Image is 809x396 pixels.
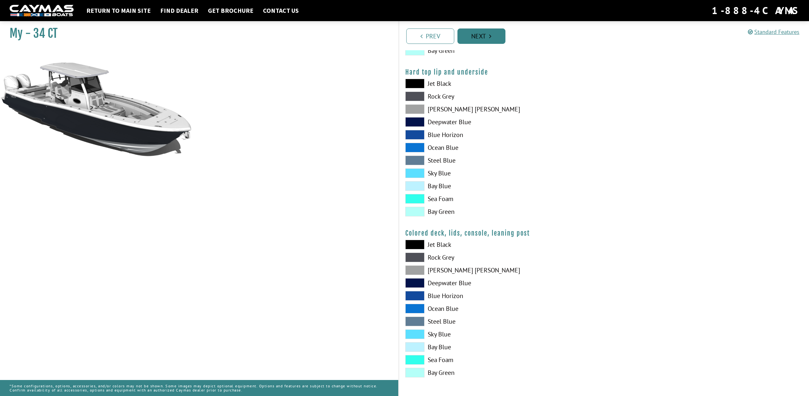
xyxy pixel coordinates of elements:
label: Deepwater Blue [405,117,598,127]
label: Jet Black [405,79,598,88]
h4: Colored deck, lids, console, leaning post [405,229,803,237]
label: Bay Blue [405,342,598,352]
label: Bay Green [405,46,598,55]
label: [PERSON_NAME] [PERSON_NAME] [405,265,598,275]
label: Bay Green [405,368,598,377]
label: Blue Horizon [405,130,598,140]
img: white-logo-c9c8dbefe5ff5ceceb0f0178aa75bf4bb51f6bca0971e226c86eb53dfe498488.png [10,5,74,17]
a: Standard Features [748,28,799,36]
label: Blue Horizon [405,291,598,301]
label: Sky Blue [405,168,598,178]
div: 1-888-4CAYMAS [712,4,799,18]
label: Steel Blue [405,156,598,165]
a: Find Dealer [157,6,202,15]
a: Prev [406,28,454,44]
a: Get Brochure [205,6,257,15]
label: Steel Blue [405,317,598,326]
label: Sea Foam [405,355,598,365]
label: Ocean Blue [405,143,598,152]
a: Return to main site [83,6,154,15]
label: Jet Black [405,240,598,249]
label: Bay Blue [405,181,598,191]
label: Sea Foam [405,194,598,204]
h1: My - 34 CT [10,26,382,41]
label: Rock Grey [405,253,598,262]
p: *Some configurations, options, accessories, and/or colors may not be shown. Some images may depic... [10,381,389,395]
label: Deepwater Blue [405,278,598,288]
label: Rock Grey [405,92,598,101]
h4: Hard top lip and underside [405,68,803,76]
a: Contact Us [260,6,302,15]
label: [PERSON_NAME] [PERSON_NAME] [405,104,598,114]
a: Next [457,28,505,44]
label: Ocean Blue [405,304,598,313]
label: Bay Green [405,207,598,216]
label: Sky Blue [405,329,598,339]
